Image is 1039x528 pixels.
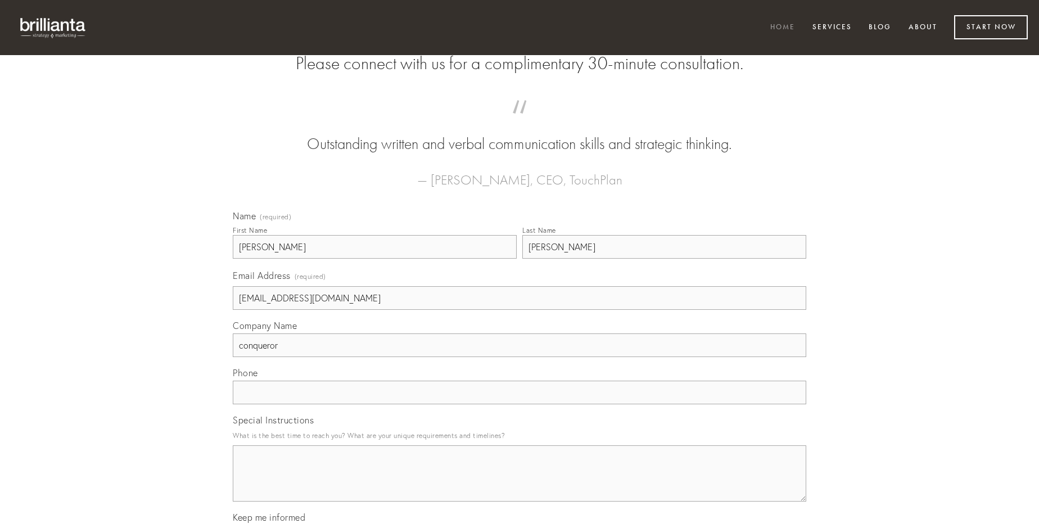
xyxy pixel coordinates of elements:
[251,111,788,155] blockquote: Outstanding written and verbal communication skills and strategic thinking.
[233,210,256,222] span: Name
[233,512,305,523] span: Keep me informed
[295,269,326,284] span: (required)
[233,428,806,443] p: What is the best time to reach you? What are your unique requirements and timelines?
[522,226,556,234] div: Last Name
[11,11,96,44] img: brillianta - research, strategy, marketing
[251,155,788,191] figcaption: — [PERSON_NAME], CEO, TouchPlan
[251,111,788,133] span: “
[805,19,859,37] a: Services
[233,414,314,426] span: Special Instructions
[763,19,802,37] a: Home
[861,19,898,37] a: Blog
[233,226,267,234] div: First Name
[233,367,258,378] span: Phone
[901,19,945,37] a: About
[233,53,806,74] h2: Please connect with us for a complimentary 30-minute consultation.
[260,214,291,220] span: (required)
[233,270,291,281] span: Email Address
[954,15,1028,39] a: Start Now
[233,320,297,331] span: Company Name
